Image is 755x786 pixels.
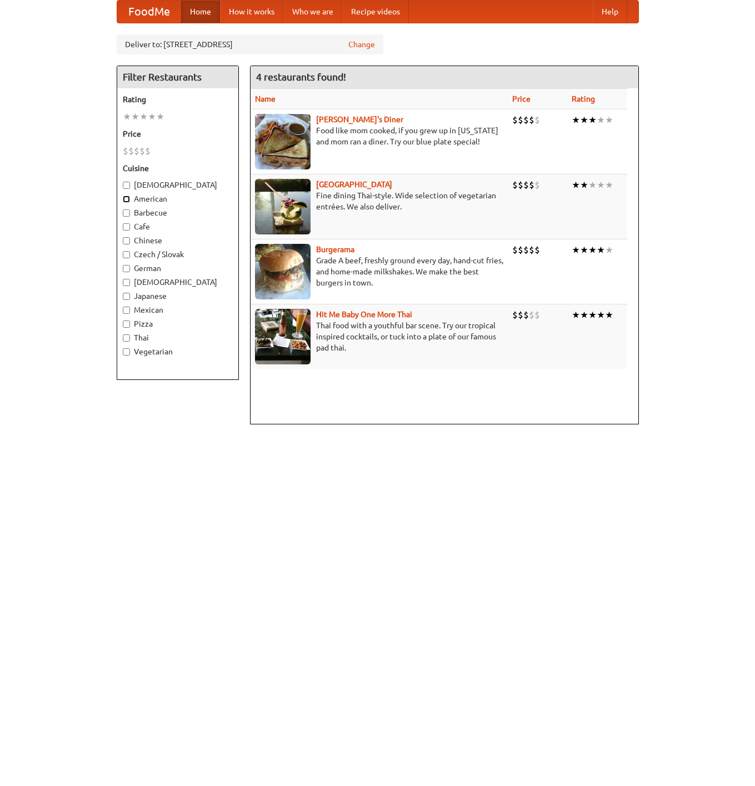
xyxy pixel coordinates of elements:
[117,1,181,23] a: FoodMe
[572,244,580,256] li: ★
[123,279,130,286] input: [DEMOGRAPHIC_DATA]
[123,265,130,272] input: German
[123,163,233,174] h5: Cuisine
[597,179,605,191] li: ★
[523,244,529,256] li: $
[572,114,580,126] li: ★
[123,94,233,105] h5: Rating
[316,245,354,254] b: Burgerama
[123,318,233,329] label: Pizza
[580,309,588,321] li: ★
[518,179,523,191] li: $
[316,310,412,319] a: Hit Me Baby One More Thai
[512,114,518,126] li: $
[123,334,130,342] input: Thai
[220,1,283,23] a: How it works
[148,111,156,123] li: ★
[605,309,613,321] li: ★
[597,244,605,256] li: ★
[572,309,580,321] li: ★
[605,114,613,126] li: ★
[518,114,523,126] li: $
[523,179,529,191] li: $
[131,111,139,123] li: ★
[117,34,383,54] div: Deliver to: [STREET_ADDRESS]
[597,309,605,321] li: ★
[316,180,392,189] a: [GEOGRAPHIC_DATA]
[255,114,311,169] img: sallys.jpg
[316,115,403,124] a: [PERSON_NAME]'s Diner
[123,193,233,204] label: American
[123,207,233,218] label: Barbecue
[255,125,504,147] p: Food like mom cooked, if you grew up in [US_STATE] and mom ran a diner. Try our blue plate special!
[518,244,523,256] li: $
[123,263,233,274] label: German
[518,309,523,321] li: $
[255,94,276,103] a: Name
[255,244,311,299] img: burgerama.jpg
[123,223,130,231] input: Cafe
[588,114,597,126] li: ★
[145,145,151,157] li: $
[523,309,529,321] li: $
[123,111,131,123] li: ★
[342,1,409,23] a: Recipe videos
[529,114,534,126] li: $
[123,348,130,356] input: Vegetarian
[256,72,346,82] ng-pluralize: 4 restaurants found!
[123,235,233,246] label: Chinese
[156,111,164,123] li: ★
[123,346,233,357] label: Vegetarian
[123,237,130,244] input: Chinese
[534,114,540,126] li: $
[572,94,595,103] a: Rating
[580,244,588,256] li: ★
[597,114,605,126] li: ★
[512,309,518,321] li: $
[123,321,130,328] input: Pizza
[605,244,613,256] li: ★
[123,179,233,191] label: [DEMOGRAPHIC_DATA]
[128,145,134,157] li: $
[512,94,531,103] a: Price
[123,249,233,260] label: Czech / Slovak
[529,244,534,256] li: $
[534,179,540,191] li: $
[512,179,518,191] li: $
[255,179,311,234] img: satay.jpg
[529,179,534,191] li: $
[123,209,130,217] input: Barbecue
[134,145,139,157] li: $
[123,251,130,258] input: Czech / Slovak
[588,309,597,321] li: ★
[534,309,540,321] li: $
[123,291,233,302] label: Japanese
[123,304,233,316] label: Mexican
[593,1,627,23] a: Help
[529,309,534,321] li: $
[123,196,130,203] input: American
[255,255,504,288] p: Grade A beef, freshly ground every day, hand-cut fries, and home-made milkshakes. We make the bes...
[588,244,597,256] li: ★
[255,190,504,212] p: Fine dining Thai-style. Wide selection of vegetarian entrées. We also deliver.
[580,179,588,191] li: ★
[255,309,311,364] img: babythai.jpg
[123,182,130,189] input: [DEMOGRAPHIC_DATA]
[123,293,130,300] input: Japanese
[181,1,220,23] a: Home
[123,277,233,288] label: [DEMOGRAPHIC_DATA]
[523,114,529,126] li: $
[534,244,540,256] li: $
[123,221,233,232] label: Cafe
[283,1,342,23] a: Who we are
[123,145,128,157] li: $
[139,145,145,157] li: $
[255,320,504,353] p: Thai food with a youthful bar scene. Try our tropical inspired cocktails, or tuck into a plate of...
[123,128,233,139] h5: Price
[139,111,148,123] li: ★
[123,307,130,314] input: Mexican
[117,66,238,88] h4: Filter Restaurants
